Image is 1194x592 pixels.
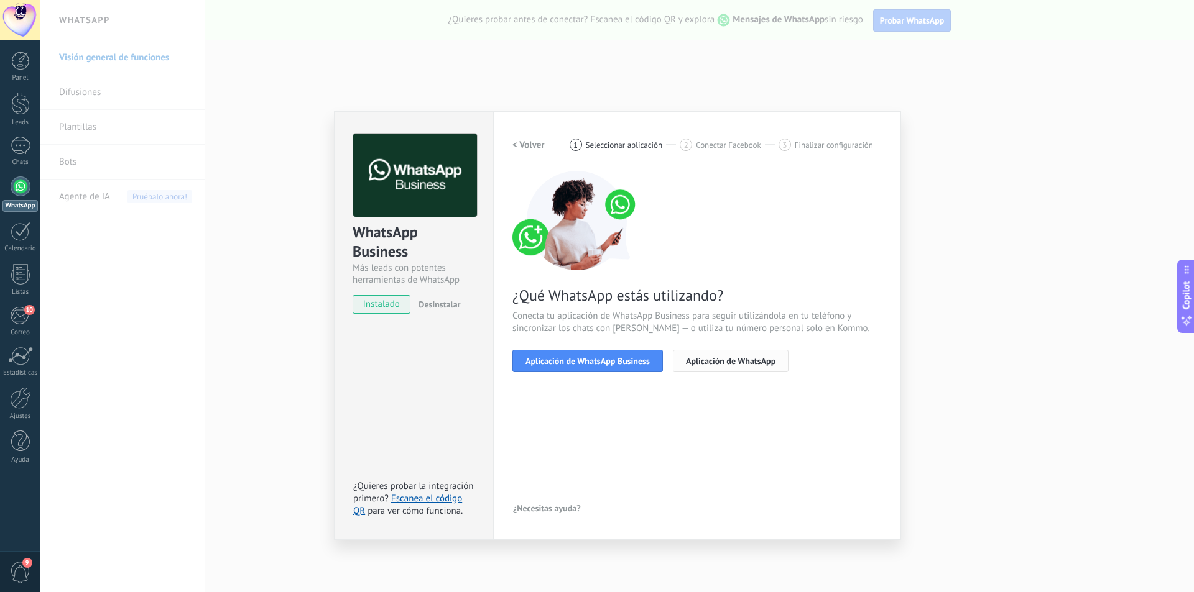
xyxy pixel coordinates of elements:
button: ¿Necesitas ayuda? [512,499,581,517]
h2: < Volver [512,139,545,151]
div: Leads [2,119,39,127]
span: ¿Qué WhatsApp estás utilizando? [512,286,882,305]
span: instalado [353,295,410,314]
span: Seleccionar aplicación [586,140,663,150]
button: Aplicación de WhatsApp [673,350,789,372]
span: 1 [573,140,578,150]
div: Listas [2,288,39,296]
div: Calendario [2,245,39,253]
span: 3 [782,140,787,150]
span: ¿Quieres probar la integración primero? [353,480,474,504]
span: 9 [22,558,32,568]
span: Copilot [1180,281,1193,309]
div: Estadísticas [2,369,39,377]
div: Ayuda [2,456,39,464]
div: Panel [2,74,39,82]
span: 10 [24,305,35,315]
div: Más leads con potentes herramientas de WhatsApp [353,262,475,286]
a: Escanea el código QR [353,493,462,517]
div: WhatsApp [2,200,38,212]
span: para ver cómo funciona. [368,505,463,517]
span: ¿Necesitas ayuda? [513,504,581,512]
img: connect number [512,171,643,270]
button: < Volver [512,134,545,156]
span: Aplicación de WhatsApp [686,357,775,365]
div: Chats [2,158,39,166]
span: Conecta tu aplicación de WhatsApp Business para seguir utilizándola en tu teléfono y sincronizar ... [512,310,882,335]
span: Desinstalar [419,299,460,310]
span: Finalizar configuración [795,140,873,150]
button: Desinstalar [414,295,460,314]
img: logo_main.png [353,134,477,217]
div: Correo [2,329,39,337]
div: Ajustes [2,412,39,421]
div: WhatsApp Business [353,222,475,262]
button: Aplicación de WhatsApp Business [512,350,663,372]
span: Aplicación de WhatsApp Business [525,357,650,365]
span: 2 [684,140,688,150]
span: Conectar Facebook [696,140,761,150]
